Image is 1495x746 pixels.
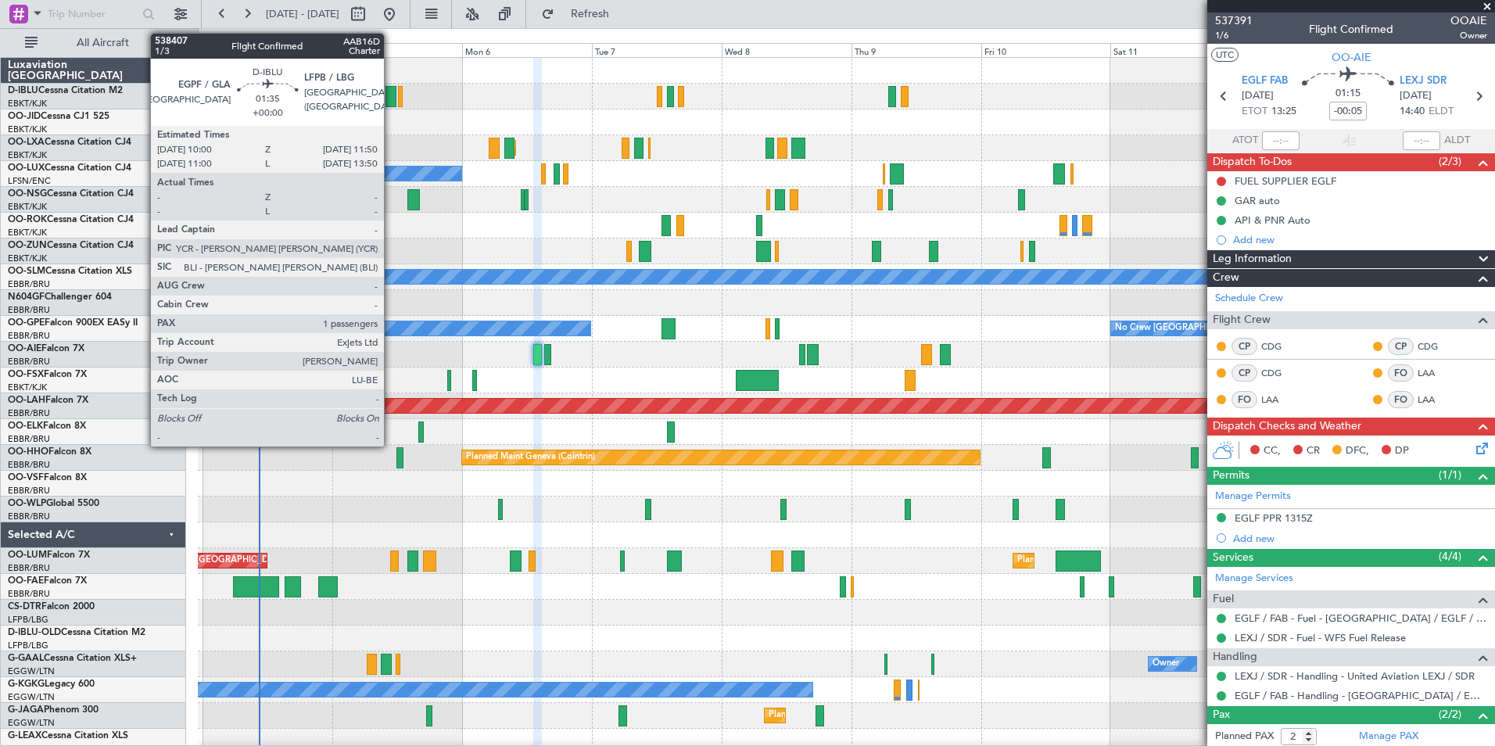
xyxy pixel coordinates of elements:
span: CC, [1264,443,1281,459]
a: EBKT/KJK [8,382,47,393]
span: DP [1395,443,1409,459]
a: EBBR/BRU [8,562,50,574]
span: OO-LUX [8,163,45,173]
span: OO-AIE [8,344,41,353]
div: Mon 6 [462,43,592,57]
div: FO [1388,391,1414,408]
span: G-KGKG [8,680,45,689]
a: EBKT/KJK [8,253,47,264]
span: Services [1213,549,1253,567]
span: (4/4) [1439,548,1461,565]
span: OO-WLP [8,499,46,508]
span: Pax [1213,706,1230,724]
div: FUEL SUPPLIER EGLF [1235,174,1336,188]
span: Handling [1213,648,1257,666]
span: Dispatch Checks and Weather [1213,418,1361,436]
a: EBBR/BRU [8,407,50,419]
span: OO-AIE [1332,49,1371,66]
a: OO-GPEFalcon 900EX EASy II [8,318,138,328]
div: No Crew Nancy (Essey) [207,162,300,185]
a: EBBR/BRU [8,304,50,316]
button: Refresh [534,2,628,27]
div: FO [1388,364,1414,382]
div: Sat 11 [1110,43,1240,57]
span: G-LEAX [8,731,41,741]
a: EBKT/KJK [8,149,47,161]
a: OO-WLPGlobal 5500 [8,499,99,508]
span: 13:25 [1271,104,1296,120]
a: Manage Permits [1215,489,1291,504]
div: Wed 8 [722,43,851,57]
a: OO-LUMFalcon 7X [8,551,90,560]
a: EBBR/BRU [8,356,50,368]
a: LAA [1418,393,1453,407]
input: Trip Number [48,2,138,26]
a: OO-JIDCessna CJ1 525 [8,112,109,121]
div: API & PNR Auto [1235,213,1310,227]
a: OO-LUXCessna Citation CJ4 [8,163,131,173]
a: OO-LAHFalcon 7X [8,396,88,405]
span: CR [1307,443,1320,459]
a: N604GFChallenger 604 [8,292,112,302]
a: Manage PAX [1359,729,1418,744]
span: Leg Information [1213,250,1292,268]
span: Flight Crew [1213,311,1271,329]
span: Fuel [1213,590,1234,608]
div: Add new [1233,233,1487,246]
div: [DATE] [201,31,228,45]
a: EBBR/BRU [8,278,50,290]
a: LAA [1261,393,1296,407]
div: Flight Confirmed [1309,21,1393,38]
a: OO-SLMCessna Citation XLS [8,267,132,276]
span: OO-ROK [8,215,47,224]
span: OO-LUM [8,551,47,560]
span: Crew [1213,269,1239,287]
a: EBBR/BRU [8,588,50,600]
span: DFC, [1346,443,1369,459]
a: EGGW/LTN [8,717,55,729]
span: Owner [1450,29,1487,42]
div: Owner [1153,652,1179,676]
span: G-GAAL [8,654,44,663]
span: OO-NSG [8,189,47,199]
span: ELDT [1429,104,1454,120]
a: EBBR/BRU [8,433,50,445]
a: CS-DTRFalcon 2000 [8,602,95,612]
a: EGLF / FAB - Handling - [GEOGRAPHIC_DATA] / EGLF / FAB [1235,689,1487,702]
div: GAR auto [1235,194,1280,207]
a: OO-NSGCessna Citation CJ4 [8,189,134,199]
span: OO-FAE [8,576,44,586]
a: OO-LXACessna Citation CJ4 [8,138,131,147]
a: LFPB/LBG [8,614,48,626]
span: CS-DTR [8,602,41,612]
a: LFSN/ENC [8,175,51,187]
a: EBBR/BRU [8,485,50,497]
a: CDG [1261,366,1296,380]
button: UTC [1211,48,1239,62]
a: G-LEAXCessna Citation XLS [8,731,128,741]
span: All Aircraft [41,38,165,48]
span: ALDT [1444,133,1470,149]
div: Planned Maint [GEOGRAPHIC_DATA] ([GEOGRAPHIC_DATA] National) [1017,549,1300,572]
span: OOAIE [1450,13,1487,29]
span: OO-LAH [8,396,45,405]
div: CP [1231,338,1257,355]
a: OO-VSFFalcon 8X [8,473,87,482]
div: Thu 9 [851,43,981,57]
a: G-KGKGLegacy 600 [8,680,95,689]
a: EBKT/KJK [8,124,47,135]
span: EGLF FAB [1242,74,1288,89]
span: Permits [1213,467,1249,485]
span: N604GF [8,292,45,302]
a: Manage Services [1215,571,1293,586]
a: CDG [1418,339,1453,353]
a: LAA [1418,366,1453,380]
span: Dispatch To-Dos [1213,153,1292,171]
span: [DATE] - [DATE] [266,7,339,21]
div: No Crew [GEOGRAPHIC_DATA] ([GEOGRAPHIC_DATA] National) [1115,317,1377,340]
input: --:-- [1262,131,1300,150]
div: Sun 5 [332,43,462,57]
span: OO-JID [8,112,41,121]
span: OO-SLM [8,267,45,276]
div: CP [1231,364,1257,382]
